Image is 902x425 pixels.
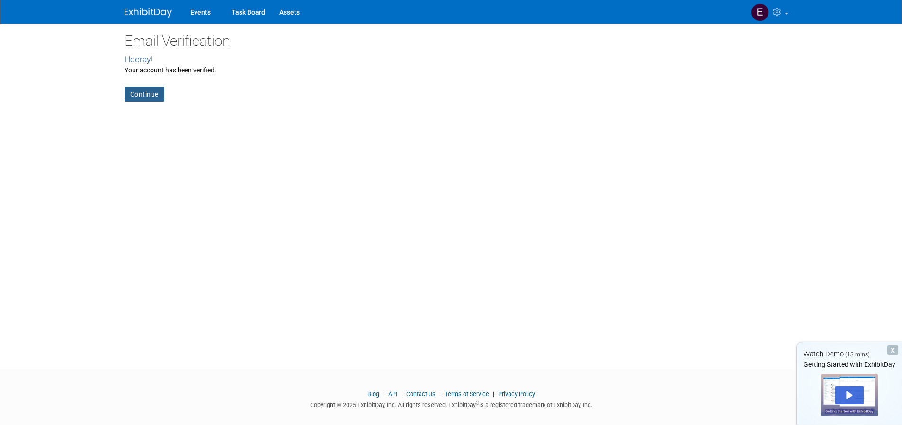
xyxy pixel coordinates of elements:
[845,351,870,358] span: (13 mins)
[406,390,436,398] a: Contact Us
[751,3,769,21] img: Elizabeth Cortes
[491,390,497,398] span: |
[797,360,902,369] div: Getting Started with ExhibitDay
[797,349,902,359] div: Watch Demo
[437,390,443,398] span: |
[125,8,172,18] img: ExhibitDay
[125,65,778,75] div: Your account has been verified.
[887,345,898,355] div: Dismiss
[125,87,164,102] a: Continue
[367,390,379,398] a: Blog
[388,390,397,398] a: API
[381,390,387,398] span: |
[498,390,535,398] a: Privacy Policy
[125,33,778,49] h2: Email Verification
[476,400,479,406] sup: ®
[835,386,864,404] div: Play
[445,390,489,398] a: Terms of Service
[125,53,778,65] div: Hooray!
[399,390,405,398] span: |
